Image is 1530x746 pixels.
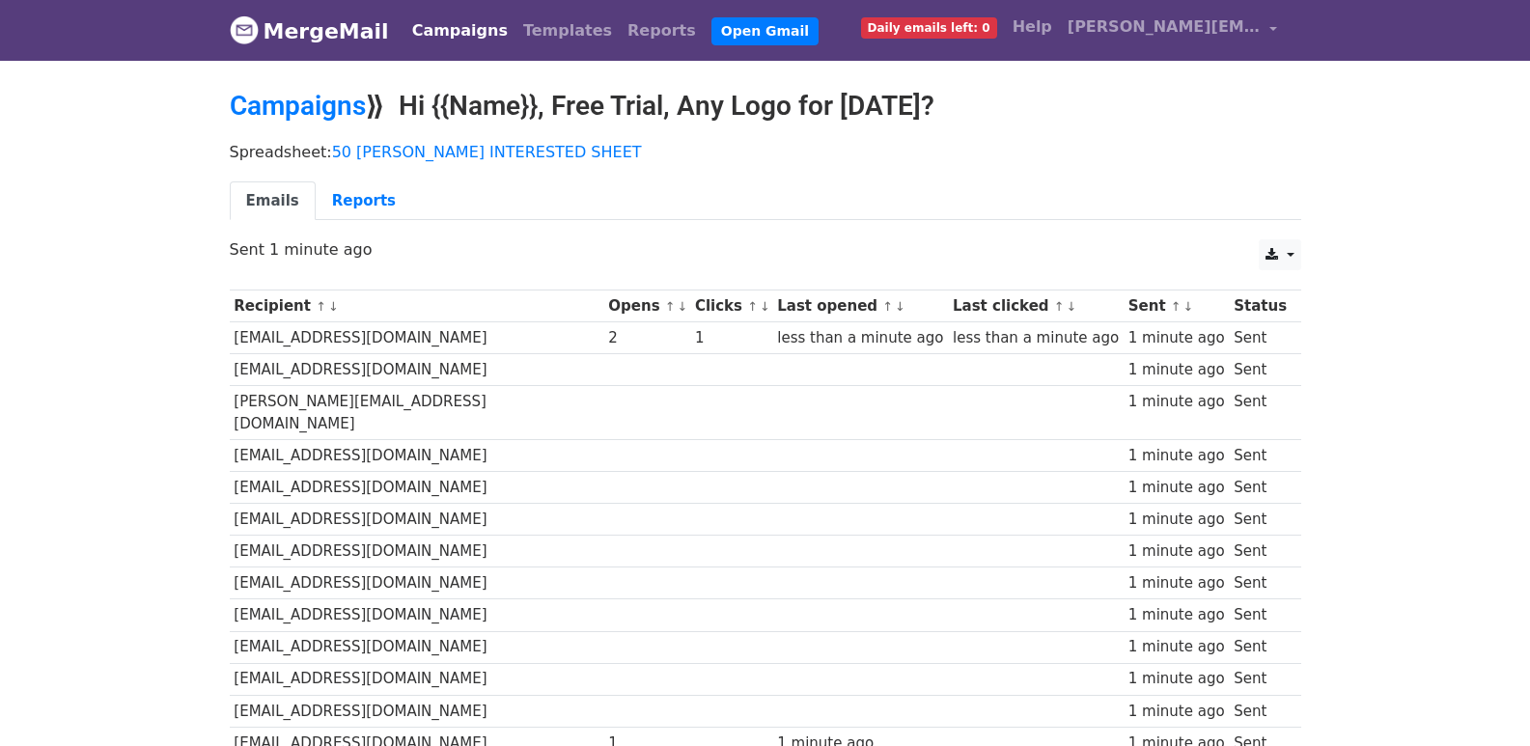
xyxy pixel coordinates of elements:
th: Last clicked [948,290,1124,322]
td: Sent [1229,663,1291,695]
a: ↑ [316,299,326,314]
a: ↓ [895,299,905,314]
div: less than a minute ago [777,327,943,349]
td: Sent [1229,631,1291,663]
div: 1 minute ago [1128,540,1225,563]
div: 1 minute ago [1128,668,1225,690]
th: Clicks [690,290,772,322]
div: 2 [608,327,685,349]
a: Reports [620,12,704,50]
td: [EMAIL_ADDRESS][DOMAIN_NAME] [230,695,604,727]
div: 1 minute ago [1128,359,1225,381]
a: ↓ [1183,299,1194,314]
td: Sent [1229,354,1291,386]
td: Sent [1229,386,1291,440]
th: Status [1229,290,1291,322]
a: [PERSON_NAME][EMAIL_ADDRESS][DOMAIN_NAME] [1060,8,1286,53]
a: Templates [515,12,620,50]
td: [EMAIL_ADDRESS][DOMAIN_NAME] [230,536,604,567]
a: ↑ [1054,299,1065,314]
div: 1 minute ago [1128,477,1225,499]
td: [EMAIL_ADDRESS][DOMAIN_NAME] [230,504,604,536]
a: ↓ [1067,299,1077,314]
a: ↓ [328,299,339,314]
a: Campaigns [230,90,366,122]
td: Sent [1229,536,1291,567]
td: [EMAIL_ADDRESS][DOMAIN_NAME] [230,631,604,663]
a: ↑ [882,299,893,314]
div: 1 minute ago [1128,604,1225,626]
td: Sent [1229,599,1291,631]
th: Opens [604,290,691,322]
div: 1 minute ago [1128,636,1225,658]
td: [EMAIL_ADDRESS][DOMAIN_NAME] [230,322,604,354]
div: 1 minute ago [1128,572,1225,594]
th: Sent [1124,290,1229,322]
div: 1 minute ago [1128,701,1225,723]
a: Reports [316,181,412,221]
td: [EMAIL_ADDRESS][DOMAIN_NAME] [230,472,604,504]
a: Help [1005,8,1060,46]
th: Recipient [230,290,604,322]
a: Emails [230,181,316,221]
div: 1 minute ago [1128,327,1225,349]
a: 50 [PERSON_NAME] INTERESTED SHEET [332,143,642,161]
td: Sent [1229,472,1291,504]
a: Daily emails left: 0 [853,8,1005,46]
td: Sent [1229,695,1291,727]
p: Sent 1 minute ago [230,239,1301,260]
a: ↑ [747,299,758,314]
span: Daily emails left: 0 [861,17,997,39]
a: ↓ [678,299,688,314]
p: Spreadsheet: [230,142,1301,162]
td: [EMAIL_ADDRESS][DOMAIN_NAME] [230,439,604,471]
a: Campaigns [404,12,515,50]
a: ↓ [760,299,770,314]
a: ↑ [1171,299,1182,314]
td: Sent [1229,439,1291,471]
td: Sent [1229,504,1291,536]
td: Sent [1229,322,1291,354]
td: [PERSON_NAME][EMAIL_ADDRESS][DOMAIN_NAME] [230,386,604,440]
span: [PERSON_NAME][EMAIL_ADDRESS][DOMAIN_NAME] [1068,15,1261,39]
div: 1 minute ago [1128,391,1225,413]
td: [EMAIL_ADDRESS][DOMAIN_NAME] [230,599,604,631]
td: [EMAIL_ADDRESS][DOMAIN_NAME] [230,567,604,599]
img: MergeMail logo [230,15,259,44]
td: [EMAIL_ADDRESS][DOMAIN_NAME] [230,354,604,386]
div: 1 minute ago [1128,509,1225,531]
div: 1 minute ago [1128,445,1225,467]
td: [EMAIL_ADDRESS][DOMAIN_NAME] [230,663,604,695]
a: ↑ [665,299,676,314]
th: Last opened [772,290,948,322]
td: Sent [1229,567,1291,599]
div: less than a minute ago [953,327,1119,349]
a: Open Gmail [711,17,819,45]
div: 1 [695,327,768,349]
h2: ⟫ Hi {{Name}}, Free Trial, Any Logo for [DATE]? [230,90,1301,123]
a: MergeMail [230,11,389,51]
